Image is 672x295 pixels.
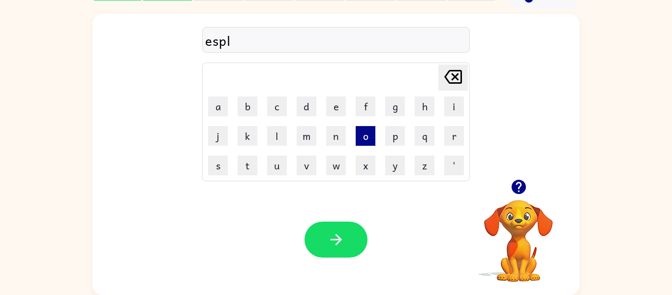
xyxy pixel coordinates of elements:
[267,126,287,146] button: l
[208,156,228,175] button: s
[385,156,405,175] button: y
[326,97,346,116] button: e
[385,97,405,116] button: g
[356,97,375,116] button: f
[326,126,346,146] button: n
[385,126,405,146] button: p
[444,126,464,146] button: r
[297,97,316,116] button: d
[326,156,346,175] button: w
[208,97,228,116] button: a
[238,156,257,175] button: t
[238,126,257,146] button: k
[297,156,316,175] button: v
[267,156,287,175] button: u
[267,97,287,116] button: c
[444,97,464,116] button: i
[415,97,434,116] button: h
[356,126,375,146] button: o
[469,185,568,283] video: Your browser must support playing .mp4 files to use Literably. Please try using another browser.
[238,97,257,116] button: b
[297,126,316,146] button: m
[444,156,464,175] button: '
[415,126,434,146] button: q
[205,30,467,51] div: espl
[415,156,434,175] button: z
[208,126,228,146] button: j
[356,156,375,175] button: x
